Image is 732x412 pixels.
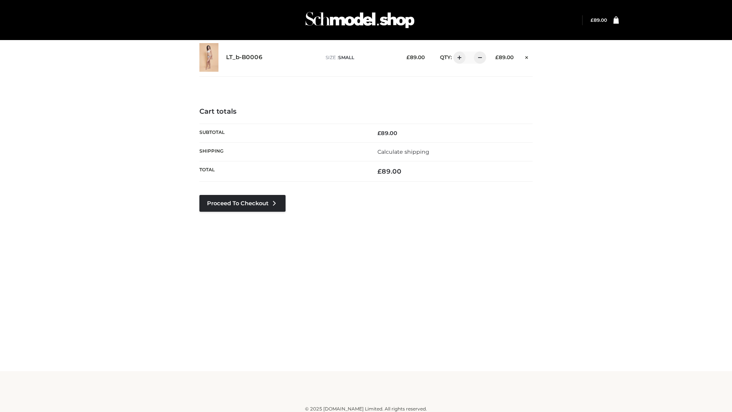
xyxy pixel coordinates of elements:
th: Subtotal [199,124,366,142]
a: Remove this item [521,51,533,61]
th: Shipping [199,142,366,161]
a: LT_b-B0006 [226,54,263,61]
a: Proceed to Checkout [199,195,286,212]
a: Calculate shipping [377,148,429,155]
img: Schmodel Admin 964 [303,5,417,35]
div: QTY: [432,51,483,64]
bdi: 89.00 [377,130,397,137]
span: SMALL [338,55,354,60]
bdi: 89.00 [406,54,425,60]
span: £ [377,167,382,175]
span: £ [495,54,499,60]
bdi: 89.00 [495,54,514,60]
bdi: 89.00 [377,167,401,175]
bdi: 89.00 [591,17,607,23]
a: £89.00 [591,17,607,23]
th: Total [199,161,366,182]
p: size : [326,54,395,61]
span: £ [377,130,381,137]
span: £ [406,54,410,60]
h4: Cart totals [199,108,533,116]
span: £ [591,17,594,23]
